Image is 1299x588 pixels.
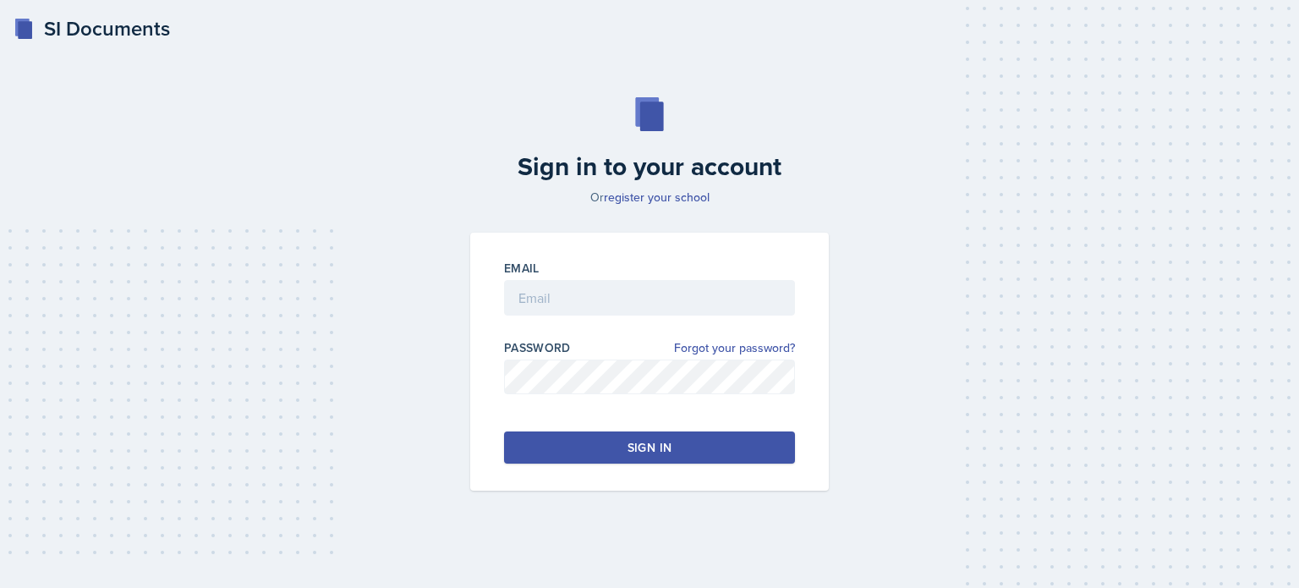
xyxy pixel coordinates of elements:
[604,189,710,206] a: register your school
[460,151,839,182] h2: Sign in to your account
[460,189,839,206] p: Or
[504,280,795,316] input: Email
[14,14,170,44] a: SI Documents
[504,339,571,356] label: Password
[504,431,795,464] button: Sign in
[674,339,795,357] a: Forgot your password?
[628,439,671,456] div: Sign in
[504,260,540,277] label: Email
